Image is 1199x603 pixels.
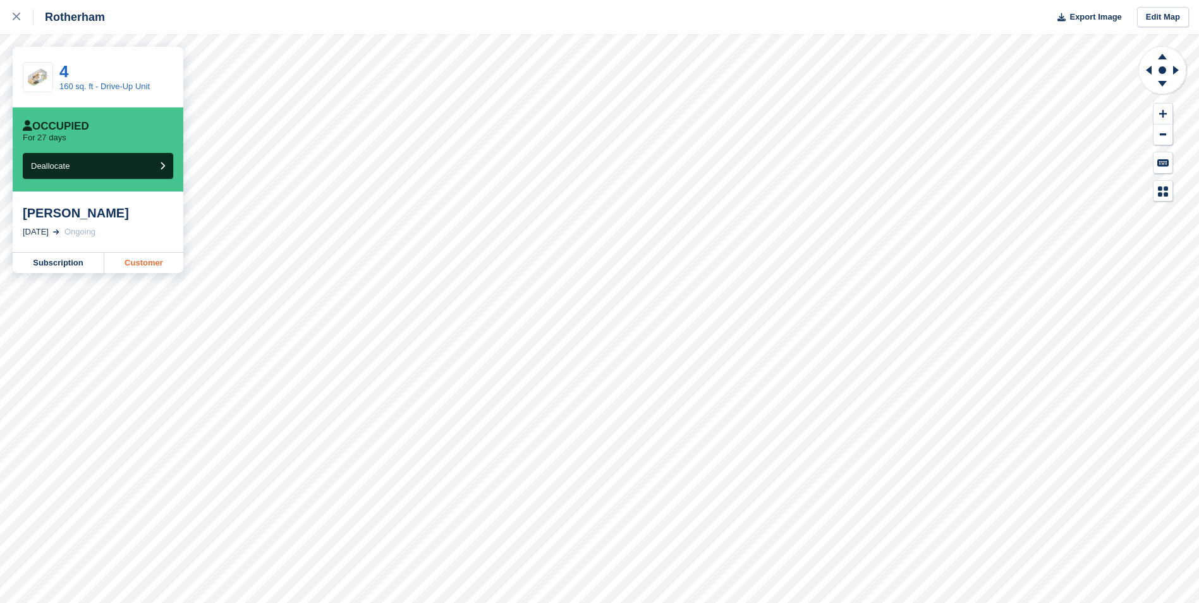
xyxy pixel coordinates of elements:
[1153,152,1172,173] button: Keyboard Shortcuts
[64,226,95,238] div: Ongoing
[1153,104,1172,125] button: Zoom In
[1153,181,1172,202] button: Map Legend
[1069,11,1121,23] span: Export Image
[59,62,68,81] a: 4
[23,226,49,238] div: [DATE]
[23,153,173,179] button: Deallocate
[59,82,150,91] a: 160 sq. ft - Drive-Up Unit
[33,9,105,25] div: Rotherham
[53,229,59,234] img: arrow-right-light-icn-cde0832a797a2874e46488d9cf13f60e5c3a73dbe684e267c42b8395dfbc2abf.svg
[104,253,183,273] a: Customer
[23,67,52,87] img: SCA-160sqft.jpg
[1137,7,1189,28] a: Edit Map
[1050,7,1122,28] button: Export Image
[13,253,104,273] a: Subscription
[31,161,70,171] span: Deallocate
[23,120,89,133] div: Occupied
[23,205,173,221] div: [PERSON_NAME]
[23,133,66,143] p: For 27 days
[1153,125,1172,145] button: Zoom Out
